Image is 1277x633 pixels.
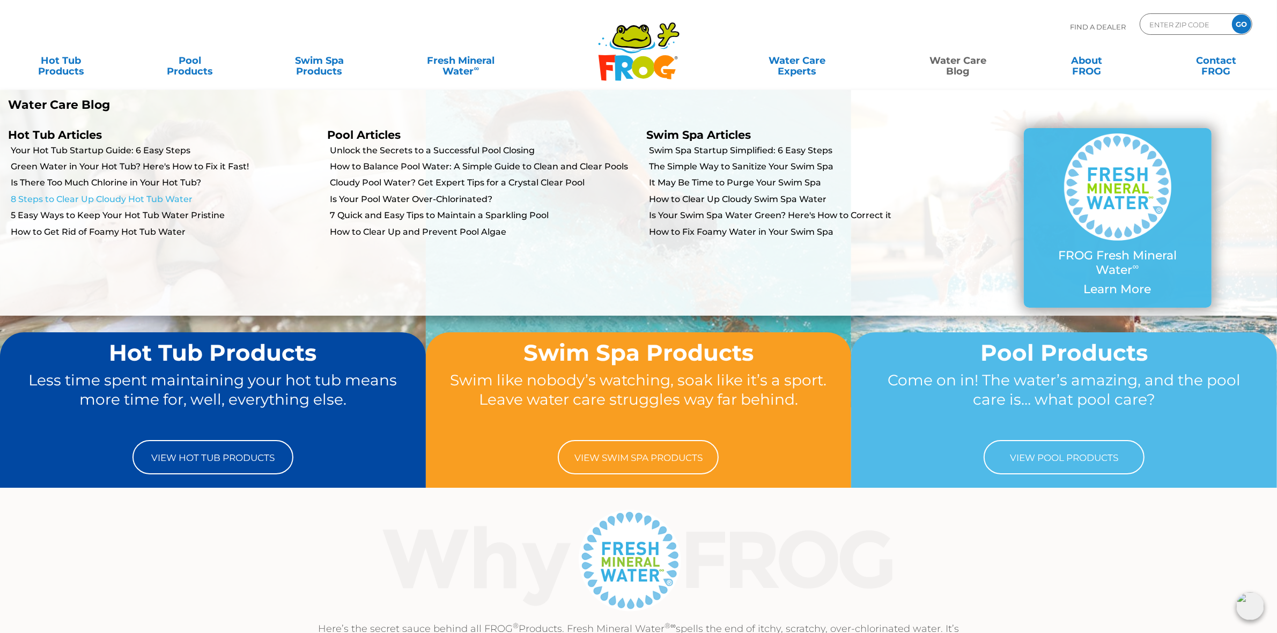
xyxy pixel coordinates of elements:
p: Find A Dealer [1070,13,1126,40]
a: View Swim Spa Products [558,440,719,474]
a: It May Be Time to Purge Your Swim Spa [649,177,958,189]
a: How to Clear Up Cloudy Swim Spa Water [649,193,958,205]
a: FROG Fresh Mineral Water∞ Learn More [1045,133,1190,302]
a: Is There Too Much Chlorine in Your Hot Tub? [11,177,319,189]
a: How to Balance Pool Water: A Simple Guide to Clean and Clear Pools [330,161,638,173]
a: Is Your Pool Water Over-Chlorinated? [330,193,638,205]
sup: ∞ [474,64,479,72]
p: Less time spent maintaining your hot tub means more time for, well, everything else. [20,370,405,429]
a: Hot Tub Articles [8,128,102,142]
a: View Pool Products [984,440,1145,474]
a: How to Clear Up and Prevent Pool Algae [330,226,638,238]
a: Cloudy Pool Water? Get Expert Tips for a Crystal Clear Pool [330,177,638,189]
p: Water Care Blog [8,98,631,112]
a: How to Fix Foamy Water in Your Swim Spa [649,226,958,238]
p: Learn More [1045,282,1190,296]
a: Fresh MineralWater∞ [398,50,523,71]
a: Unlock the Secrets to a Successful Pool Closing [330,145,638,157]
a: Swim Spa Articles [647,128,751,142]
a: View Hot Tub Products [132,440,293,474]
a: ContactFROG [1166,50,1266,71]
a: How to Get Rid of Foamy Hot Tub Water [11,226,319,238]
img: openIcon [1236,592,1264,620]
a: 8 Steps to Clear Up Cloudy Hot Tub Water [11,193,319,205]
a: AboutFROG [1037,50,1137,71]
a: Your Hot Tub Startup Guide: 6 Easy Steps [11,145,319,157]
a: PoolProducts [140,50,240,71]
sup: ®∞ [665,621,676,630]
h2: Pool Products [872,340,1257,365]
h2: Swim Spa Products [446,340,831,365]
a: 5 Easy Ways to Keep Your Hot Tub Water Pristine [11,210,319,221]
sup: ∞ [1133,261,1139,272]
a: Swim Spa Startup Simplified: 6 Easy Steps [649,145,958,157]
a: Pool Articles [327,128,401,142]
img: Why Frog [361,507,916,614]
p: Come on in! The water’s amazing, and the pool care is… what pool care? [872,370,1257,429]
a: Green Water in Your Hot Tub? Here's How to Fix it Fast! [11,161,319,173]
p: Swim like nobody’s watching, soak like it’s a sport. Leave water care struggles way far behind. [446,370,831,429]
a: The Simple Way to Sanitize Your Swim Spa [649,161,958,173]
a: Hot TubProducts [11,50,111,71]
input: Zip Code Form [1148,17,1221,32]
a: Water CareExperts [715,50,879,71]
a: 7 Quick and Easy Tips to Maintain a Sparkling Pool [330,210,638,221]
a: Is Your Swim Spa Water Green? Here's How to Correct it [649,210,958,221]
a: Swim SpaProducts [269,50,370,71]
a: Water CareBlog [907,50,1008,71]
h2: Hot Tub Products [20,340,405,365]
p: FROG Fresh Mineral Water [1045,249,1190,277]
input: GO [1232,14,1251,34]
sup: ® [513,621,519,630]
